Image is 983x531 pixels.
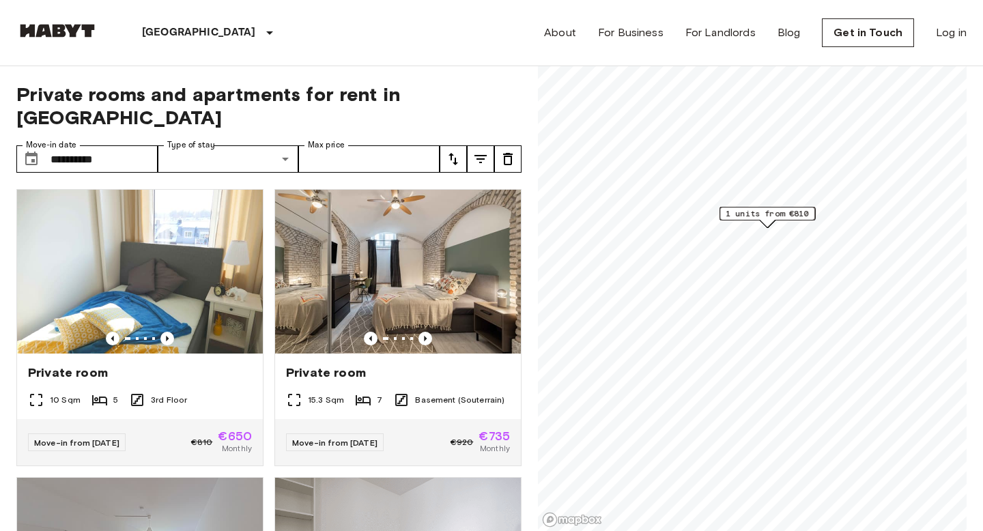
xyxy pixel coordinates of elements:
span: 5 [113,394,118,406]
a: Log in [936,25,967,41]
span: €810 [191,436,213,448]
button: tune [494,145,522,173]
span: €920 [451,436,474,448]
img: Marketing picture of unit DE-02-011-001-01HF [17,190,263,354]
span: Private rooms and apartments for rent in [GEOGRAPHIC_DATA] [16,83,522,129]
button: tune [467,145,494,173]
p: [GEOGRAPHIC_DATA] [142,25,256,41]
button: Choose date, selected date is 30 Aug 2025 [18,145,45,173]
button: Previous image [106,332,119,345]
a: For Landlords [685,25,756,41]
button: Previous image [160,332,174,345]
span: Private room [28,364,108,381]
span: 7 [377,394,382,406]
label: Max price [308,139,345,151]
span: 10 Sqm [50,394,81,406]
img: Habyt [16,24,98,38]
a: Get in Touch [822,18,914,47]
span: 1 units from €810 [726,207,809,220]
span: €735 [479,430,510,442]
a: Blog [778,25,801,41]
span: Move-in from [DATE] [292,437,377,448]
span: Move-in from [DATE] [34,437,119,448]
label: Type of stay [167,139,215,151]
button: Previous image [364,332,377,345]
span: 3rd Floor [151,394,187,406]
a: Marketing picture of unit DE-02-004-006-05HFPrevious imagePrevious imagePrivate room15.3 Sqm7Base... [274,189,522,466]
a: For Business [598,25,664,41]
span: €650 [218,430,252,442]
span: 15.3 Sqm [308,394,344,406]
img: Marketing picture of unit DE-02-004-006-05HF [275,190,521,354]
a: About [544,25,576,41]
span: Basement (Souterrain) [415,394,504,406]
span: Private room [286,364,366,381]
div: Map marker [720,207,815,228]
button: tune [440,145,467,173]
a: Mapbox logo [542,512,602,528]
a: Marketing picture of unit DE-02-011-001-01HFPrevious imagePrevious imagePrivate room10 Sqm53rd Fl... [16,189,263,466]
span: Monthly [222,442,252,455]
button: Previous image [418,332,432,345]
label: Move-in date [26,139,76,151]
span: Monthly [480,442,510,455]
